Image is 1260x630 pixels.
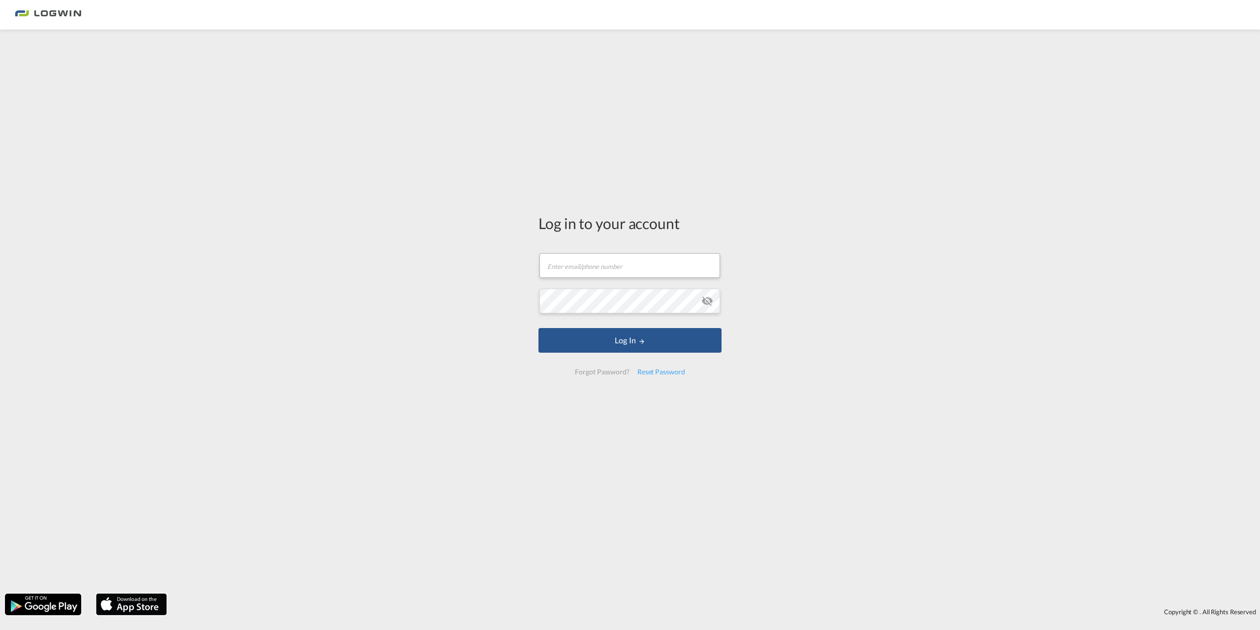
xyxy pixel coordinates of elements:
[538,213,722,233] div: Log in to your account
[539,253,720,278] input: Enter email/phone number
[633,363,689,381] div: Reset Password
[172,603,1260,620] div: Copyright © . All Rights Reserved
[701,295,713,307] md-icon: icon-eye-off
[571,363,633,381] div: Forgot Password?
[15,4,81,26] img: 2761ae10d95411efa20a1f5e0282d2d7.png
[4,593,82,616] img: google.png
[95,593,168,616] img: apple.png
[538,328,722,353] button: LOGIN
